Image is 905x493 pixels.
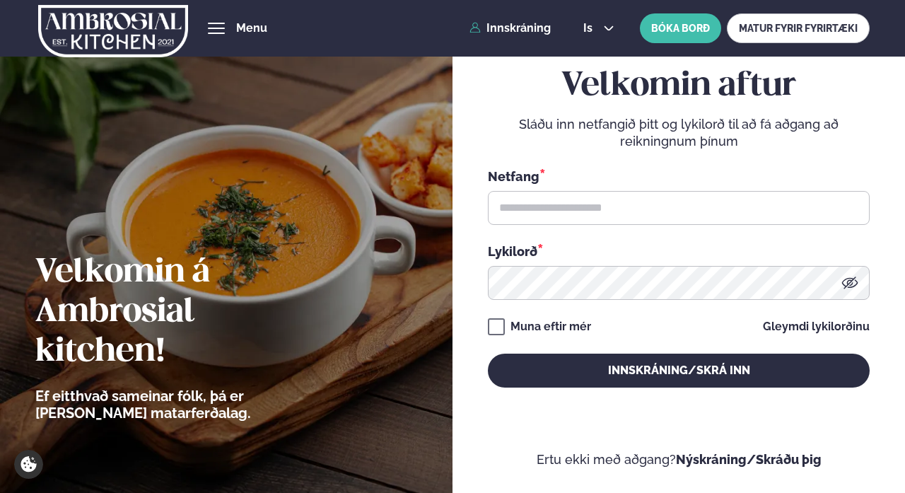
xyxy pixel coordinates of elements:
[35,253,329,372] h2: Velkomin á Ambrosial kitchen!
[488,354,869,388] button: Innskráning/Skrá inn
[488,66,869,106] h2: Velkomin aftur
[208,20,225,37] button: hamburger
[676,452,822,467] a: Nýskráning/Skráðu þig
[38,2,188,60] img: logo
[572,23,625,34] button: is
[35,388,329,422] p: Ef eitthvað sameinar fólk, þá er [PERSON_NAME] matarferðalag.
[14,450,43,479] a: Cookie settings
[583,23,597,34] span: is
[488,116,869,150] p: Sláðu inn netfangið þitt og lykilorð til að fá aðgang að reikningnum þínum
[640,13,721,43] button: BÓKA BORÐ
[727,13,870,43] a: MATUR FYRIR FYRIRTÆKI
[488,167,869,185] div: Netfang
[488,451,869,468] p: Ertu ekki með aðgang?
[469,22,551,35] a: Innskráning
[763,321,870,332] a: Gleymdi lykilorðinu
[488,242,869,260] div: Lykilorð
